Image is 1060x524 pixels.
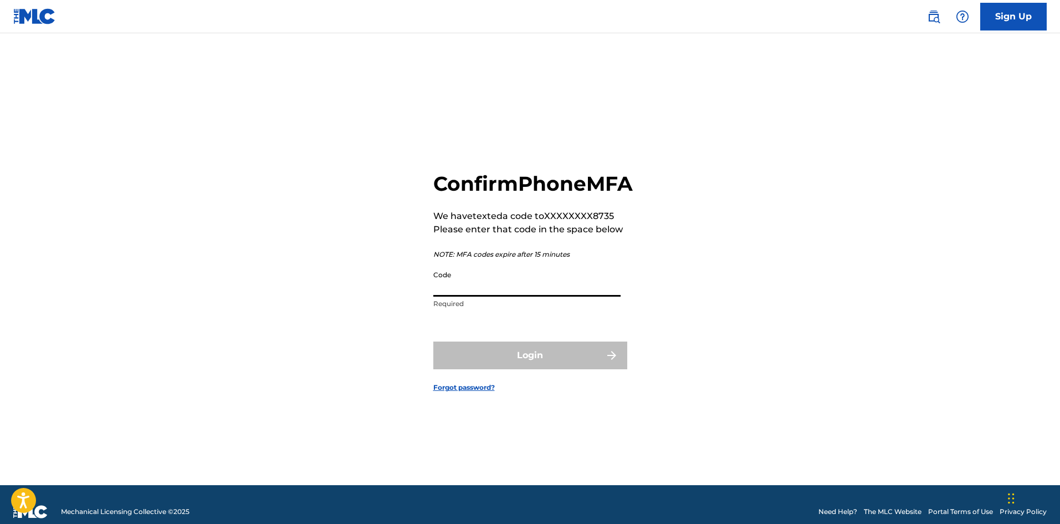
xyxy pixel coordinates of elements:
[433,250,633,260] p: NOTE: MFA codes expire after 15 minutes
[1000,507,1047,517] a: Privacy Policy
[433,210,633,223] p: We have texted a code to XXXXXXXX8735
[433,171,633,196] h2: Confirm Phone MFA
[13,8,56,24] img: MLC Logo
[433,383,495,393] a: Forgot password?
[864,507,921,517] a: The MLC Website
[951,6,974,28] div: Help
[1008,482,1015,515] div: Drag
[61,507,190,517] span: Mechanical Licensing Collective © 2025
[923,6,945,28] a: Public Search
[433,223,633,236] p: Please enter that code in the space below
[818,507,857,517] a: Need Help?
[433,299,621,309] p: Required
[928,507,993,517] a: Portal Terms of Use
[980,3,1047,30] a: Sign Up
[13,505,48,518] img: logo
[927,10,940,23] img: search
[956,10,969,23] img: help
[1005,471,1060,524] iframe: Chat Widget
